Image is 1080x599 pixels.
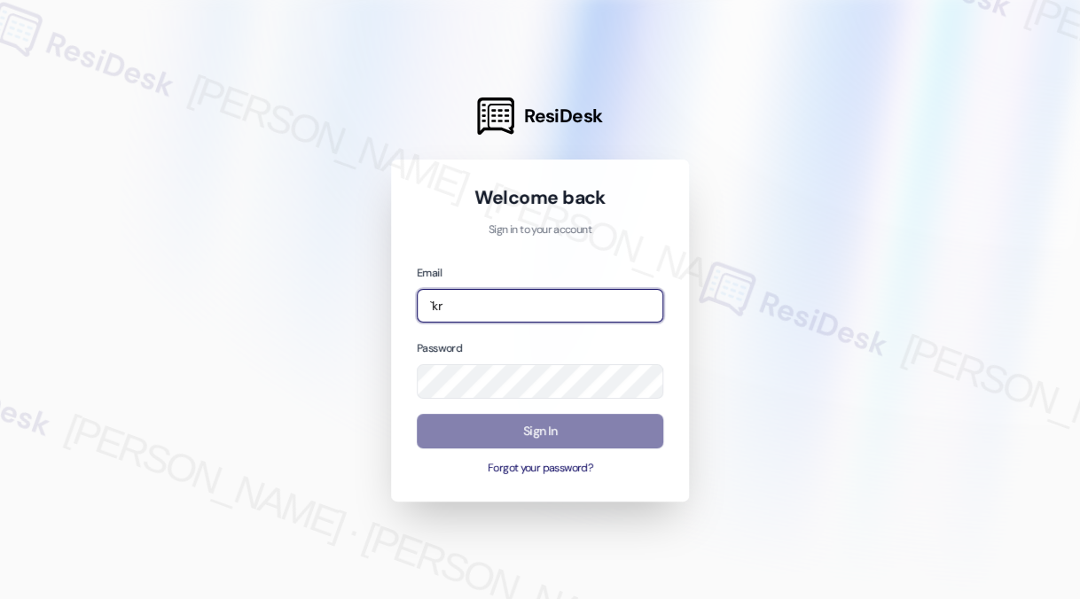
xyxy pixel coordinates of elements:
[417,461,663,477] button: Forgot your password?
[417,185,663,210] h1: Welcome back
[417,341,462,355] label: Password
[417,289,663,323] input: name@example.com
[417,222,663,238] p: Sign in to your account
[417,266,442,280] label: Email
[477,97,514,135] img: ResiDesk Logo
[524,104,603,128] span: ResiDesk
[417,414,663,448] button: Sign In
